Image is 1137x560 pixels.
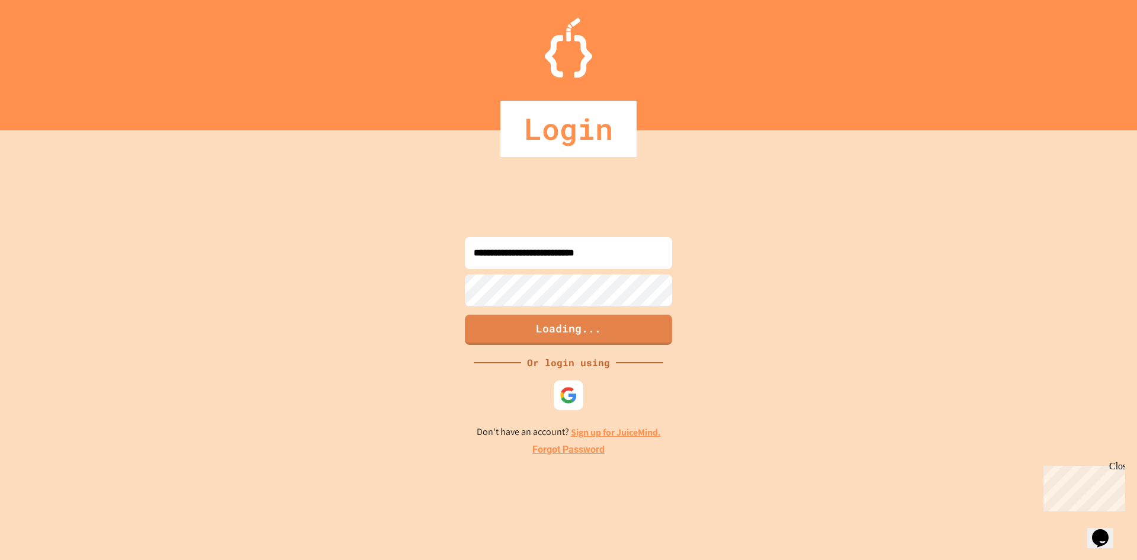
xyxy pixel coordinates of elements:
img: Logo.svg [545,18,592,78]
a: Sign up for JuiceMind. [571,426,661,439]
div: Login [500,101,637,157]
p: Don't have an account? [477,425,661,440]
img: google-icon.svg [560,386,577,404]
div: Chat with us now!Close [5,5,82,75]
a: Forgot Password [532,443,605,457]
iframe: chat widget [1039,461,1125,511]
div: Or login using [521,356,616,370]
iframe: chat widget [1087,513,1125,548]
button: Loading... [465,315,672,345]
